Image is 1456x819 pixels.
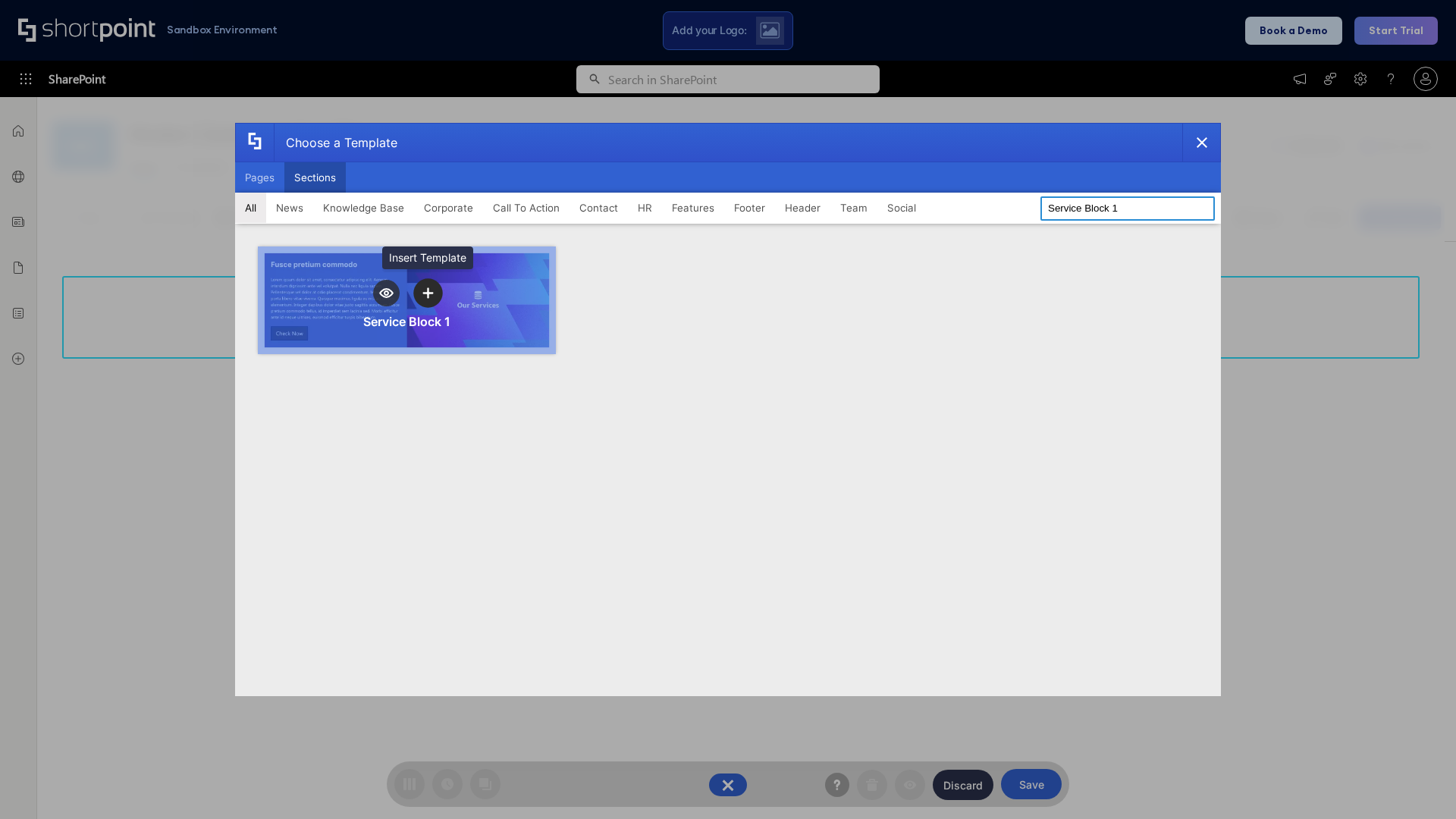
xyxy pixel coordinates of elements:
button: Social [877,193,926,223]
button: Knowledge Base [313,193,414,223]
input: Search [1040,196,1215,221]
div: Service Block 1 [363,314,450,329]
button: Features [662,193,724,223]
button: Contact [570,193,628,223]
button: HR [628,193,662,223]
button: Sections [284,162,346,193]
button: News [266,193,313,223]
button: All [235,193,266,223]
button: Footer [724,193,775,223]
div: Choose a Template [274,124,397,162]
button: Team [830,193,877,223]
button: Call To Action [483,193,570,223]
iframe: Chat Widget [1380,746,1456,819]
div: template selector [235,123,1221,696]
button: Pages [235,162,284,193]
button: Header [775,193,830,223]
button: Corporate [414,193,483,223]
